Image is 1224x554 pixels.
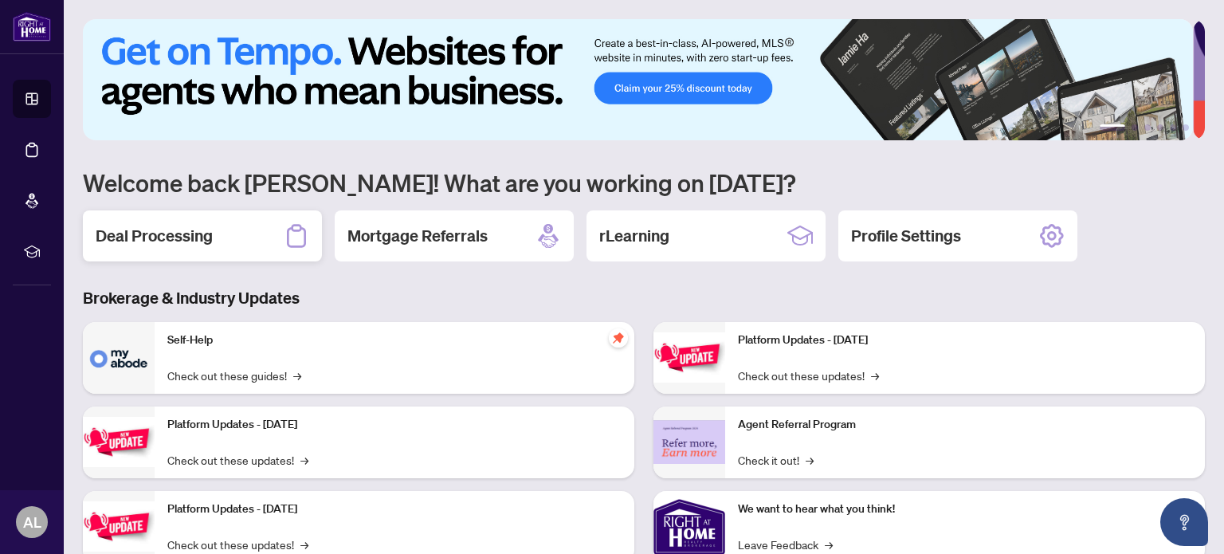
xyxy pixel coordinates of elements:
a: Check out these updates!→ [738,367,879,384]
p: Platform Updates - [DATE] [738,332,1192,349]
button: Open asap [1160,498,1208,546]
p: Agent Referral Program [738,416,1192,434]
span: → [825,536,833,553]
p: Platform Updates - [DATE] [167,416,622,434]
img: Platform Updates - July 21, 2025 [83,501,155,552]
button: 3 [1144,124,1151,131]
img: Agent Referral Program [653,420,725,464]
button: 5 [1170,124,1176,131]
span: → [300,536,308,553]
button: 4 [1157,124,1163,131]
span: AL [23,511,41,533]
span: → [871,367,879,384]
p: Self-Help [167,332,622,349]
span: → [293,367,301,384]
a: Check out these guides!→ [167,367,301,384]
button: 6 [1183,124,1189,131]
a: Check it out!→ [738,451,814,469]
p: Platform Updates - [DATE] [167,501,622,518]
button: 2 [1132,124,1138,131]
h1: Welcome back [PERSON_NAME]! What are you working on [DATE]? [83,167,1205,198]
a: Check out these updates!→ [167,451,308,469]
img: logo [13,12,51,41]
a: Leave Feedback→ [738,536,833,553]
p: We want to hear what you think! [738,501,1192,518]
h2: rLearning [599,225,669,247]
img: Self-Help [83,322,155,394]
img: Slide 0 [83,19,1193,140]
button: 1 [1100,124,1125,131]
a: Check out these updates!→ [167,536,308,553]
h2: Profile Settings [851,225,961,247]
span: → [300,451,308,469]
span: → [806,451,814,469]
h2: Deal Processing [96,225,213,247]
h3: Brokerage & Industry Updates [83,287,1205,309]
img: Platform Updates - June 23, 2025 [653,332,725,383]
h2: Mortgage Referrals [347,225,488,247]
img: Platform Updates - September 16, 2025 [83,417,155,467]
span: pushpin [609,328,628,348]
